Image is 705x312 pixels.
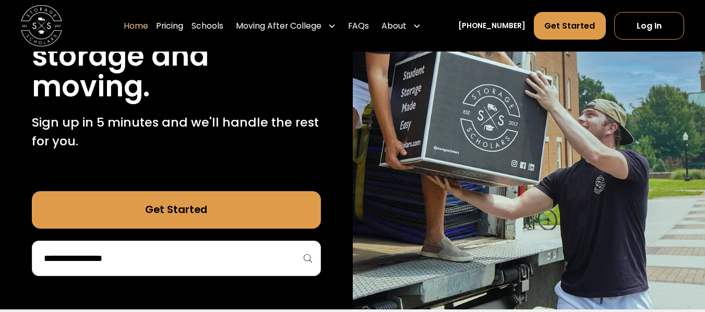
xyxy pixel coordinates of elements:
a: Pricing [156,11,183,40]
h1: Stress free student storage and moving. [32,9,321,103]
div: About [381,20,407,32]
a: home [21,5,62,46]
a: FAQs [348,11,369,40]
div: Moving After College [236,20,321,32]
p: Sign up in 5 minutes and we'll handle the rest for you. [32,113,321,150]
a: Get Started [32,191,321,228]
a: [PHONE_NUMBER] [458,20,525,31]
a: Home [124,11,148,40]
a: Schools [192,11,223,40]
a: Log In [614,12,684,40]
div: Moving After College [232,11,340,40]
div: About [377,11,425,40]
a: Get Started [534,12,606,40]
img: Storage Scholars main logo [21,5,62,46]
